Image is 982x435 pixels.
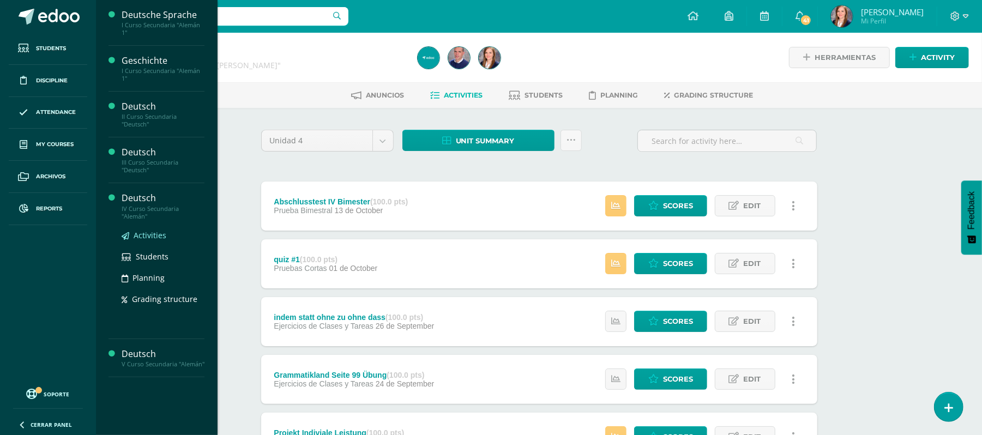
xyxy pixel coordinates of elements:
div: Abschlusstest IV Bimester [274,197,408,206]
a: Scores [634,368,707,390]
div: quiz #1 [274,255,377,264]
a: Attendance [9,97,87,129]
span: 01 de October [329,264,378,273]
span: Scores [663,311,693,331]
span: Discipline [36,76,68,85]
div: Deutsch [122,348,204,360]
span: Attendance [36,108,76,117]
a: GeschichteI Curso Secundaria "Alemán 1" [122,55,204,82]
div: IV Curso Secundaria "Alemán" [122,205,204,220]
div: I Curso Secundaria "Alemán 1" [122,67,204,82]
span: Ejercicios de Clases y Tareas [274,322,373,330]
a: Scores [634,311,707,332]
span: Planning [132,273,165,283]
button: Feedback - Mostrar encuesta [961,180,982,255]
span: Unit summary [456,131,515,151]
div: Grammatikland Seite 99 Übung [274,371,434,379]
a: Herramientas [789,47,890,68]
a: DeutschIII Curso Secundaria "Deutsch" [122,146,204,174]
span: Activity [921,47,955,68]
span: My courses [36,140,74,149]
img: 1515e9211533a8aef101277efa176555.png [448,47,470,69]
span: Scores [663,369,693,389]
span: Archivos [36,172,65,181]
a: Archivos [9,161,87,193]
input: Search for activity here… [638,130,816,152]
img: 30b41a60147bfd045cc6c38be83b16e6.png [479,47,501,69]
strong: (100.0 pts) [387,371,424,379]
h1: Deutsch [137,45,405,60]
span: Students [136,251,168,262]
a: Soporte [13,386,83,401]
span: Pruebas Cortas [274,264,327,273]
span: Ejercicios de Clases y Tareas [274,379,373,388]
span: Herramientas [815,47,876,68]
span: 24 de September [376,379,434,388]
span: Edit [744,253,761,274]
span: 13 de October [335,206,383,215]
a: Grading structure [664,87,753,104]
a: Students [122,250,204,263]
a: Unit summary [402,130,555,151]
span: Cerrar panel [31,421,72,428]
strong: (100.0 pts) [385,313,423,322]
div: V Curso Secundaria "Alemán" [122,360,204,368]
div: indem statt ohne zu ohne dass [274,313,434,322]
a: Activities [122,229,204,241]
span: Scores [663,196,693,216]
span: Activities [134,230,166,240]
a: Students [9,33,87,65]
span: Soporte [44,390,70,398]
span: Students [36,44,66,53]
a: Anuncios [351,87,404,104]
div: Geschichte [122,55,204,67]
div: Deutsch [122,192,204,204]
span: Scores [663,253,693,274]
a: Activities [430,87,483,104]
a: Scores [634,195,707,216]
strong: (100.0 pts) [370,197,408,206]
img: c42465e0b3b534b01a32bdd99c66b944.png [418,47,439,69]
span: Unidad 4 [270,130,364,151]
div: III Curso Secundaria 'Deutsch' [137,60,405,70]
a: Unidad 4 [262,130,393,151]
span: [PERSON_NAME] [861,7,924,17]
span: Grading structure [132,294,197,304]
img: 30b41a60147bfd045cc6c38be83b16e6.png [831,5,853,27]
span: Edit [744,369,761,389]
a: Discipline [9,65,87,97]
a: DeutschV Curso Secundaria "Alemán" [122,348,204,368]
span: Prueba Bimestral [274,206,332,215]
span: 26 de September [376,322,434,330]
span: Students [525,91,563,99]
span: Feedback [967,191,977,229]
a: Grading structure [122,293,204,305]
span: Edit [744,311,761,331]
span: Anuncios [366,91,404,99]
span: 41 [800,14,812,26]
div: III Curso Secundaria "Deutsch" [122,159,204,174]
a: Reports [9,193,87,225]
a: DeutschIV Curso Secundaria "Alemán" [122,192,204,220]
a: Activity [895,47,969,68]
div: II Curso Secundaria "Deutsch" [122,113,204,128]
div: Deutsche Sprache [122,9,204,21]
span: Grading structure [674,91,753,99]
a: DeutschII Curso Secundaria "Deutsch" [122,100,204,128]
span: Mi Perfil [861,16,924,26]
span: Activities [444,91,483,99]
a: Planning [589,87,638,104]
a: Scores [634,253,707,274]
span: Planning [600,91,638,99]
div: Deutsch [122,100,204,113]
div: I Curso Secundaria "Alemán 1" [122,21,204,37]
span: Reports [36,204,62,213]
a: Planning [122,271,204,284]
a: Deutsche SpracheI Curso Secundaria "Alemán 1" [122,9,204,37]
strong: (100.0 pts) [300,255,338,264]
input: Search a user… [103,7,348,26]
a: Students [509,87,563,104]
a: My courses [9,129,87,161]
div: Deutsch [122,146,204,159]
span: Edit [744,196,761,216]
